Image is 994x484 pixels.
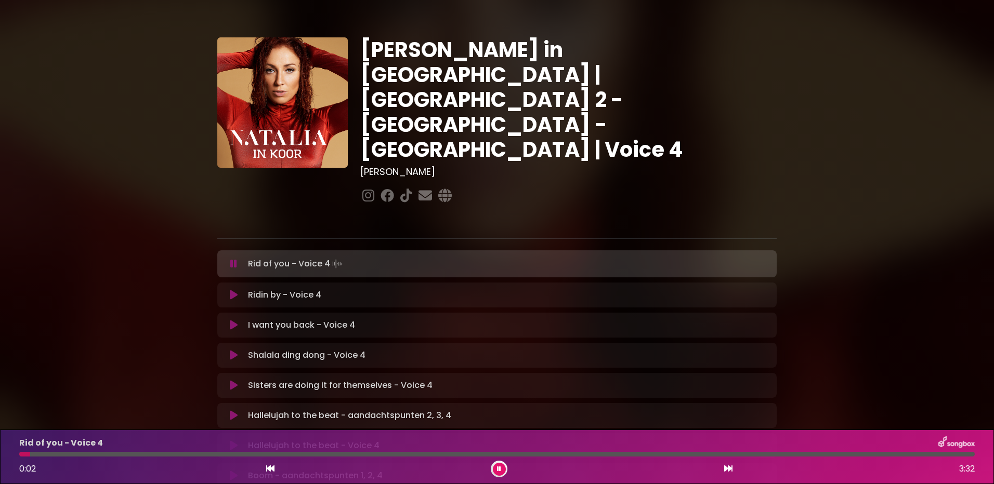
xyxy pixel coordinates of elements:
p: Rid of you - Voice 4 [19,437,103,449]
p: I want you back - Voice 4 [248,319,355,331]
img: waveform4.gif [330,257,345,271]
p: Ridin by - Voice 4 [248,289,321,301]
p: Hallelujah to the beat - aandachtspunten 2, 3, 4 [248,409,451,422]
h3: [PERSON_NAME] [360,166,777,178]
p: Shalala ding dong - Voice 4 [248,349,365,361]
span: 3:32 [959,463,975,475]
p: Rid of you - Voice 4 [248,257,345,271]
img: YTVS25JmS9CLUqXqkEhs [217,37,348,168]
p: Sisters are doing it for themselves - Voice 4 [248,379,433,392]
img: songbox-logo-white.png [938,436,975,450]
span: 0:02 [19,463,36,475]
h1: [PERSON_NAME] in [GEOGRAPHIC_DATA] | [GEOGRAPHIC_DATA] 2 - [GEOGRAPHIC_DATA] - [GEOGRAPHIC_DATA] ... [360,37,777,162]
